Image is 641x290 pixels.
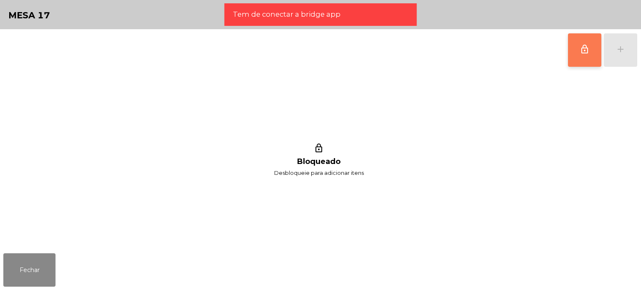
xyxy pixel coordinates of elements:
[8,9,50,22] h4: Mesa 17
[297,157,341,166] h1: Bloqueado
[568,33,601,67] button: lock_outline
[274,168,364,178] span: Desbloqueie para adicionar itens
[3,253,56,287] button: Fechar
[313,143,325,156] i: lock_outline
[580,44,590,54] span: lock_outline
[233,9,341,20] span: Tem de conectar a bridge app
